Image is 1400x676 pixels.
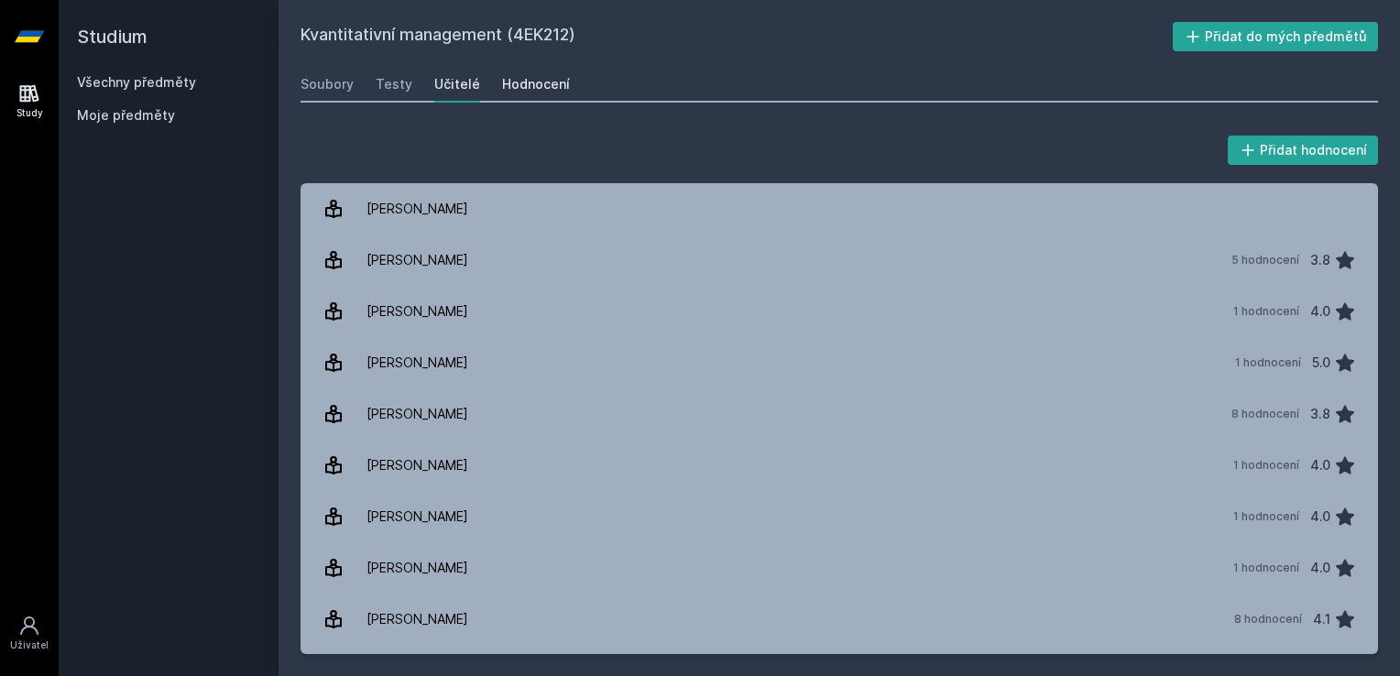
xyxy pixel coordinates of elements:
[376,66,412,103] a: Testy
[10,638,49,652] div: Uživatel
[366,601,468,638] div: [PERSON_NAME]
[376,75,412,93] div: Testy
[434,66,480,103] a: Učitelé
[301,594,1378,645] a: [PERSON_NAME] 8 hodnocení 4.1
[1312,344,1330,381] div: 5.0
[301,337,1378,388] a: [PERSON_NAME] 1 hodnocení 5.0
[366,447,468,484] div: [PERSON_NAME]
[301,234,1378,286] a: [PERSON_NAME] 5 hodnocení 3.8
[16,106,43,120] div: Study
[1228,136,1379,165] button: Přidat hodnocení
[4,605,55,661] a: Uživatel
[1310,242,1330,278] div: 3.8
[366,396,468,432] div: [PERSON_NAME]
[366,550,468,586] div: [PERSON_NAME]
[1310,396,1330,432] div: 3.8
[301,286,1378,337] a: [PERSON_NAME] 1 hodnocení 4.0
[301,388,1378,440] a: [PERSON_NAME] 8 hodnocení 3.8
[301,542,1378,594] a: [PERSON_NAME] 1 hodnocení 4.0
[502,75,570,93] div: Hodnocení
[1231,253,1299,267] div: 5 hodnocení
[366,498,468,535] div: [PERSON_NAME]
[366,293,468,330] div: [PERSON_NAME]
[77,74,196,90] a: Všechny předměty
[301,183,1378,234] a: [PERSON_NAME]
[1313,601,1330,638] div: 4.1
[1310,447,1330,484] div: 4.0
[366,242,468,278] div: [PERSON_NAME]
[77,106,175,125] span: Moje předměty
[1233,561,1299,575] div: 1 hodnocení
[1235,355,1301,370] div: 1 hodnocení
[4,73,55,129] a: Study
[301,66,354,103] a: Soubory
[1233,458,1299,473] div: 1 hodnocení
[1310,550,1330,586] div: 4.0
[301,491,1378,542] a: [PERSON_NAME] 1 hodnocení 4.0
[366,191,468,227] div: [PERSON_NAME]
[366,344,468,381] div: [PERSON_NAME]
[502,66,570,103] a: Hodnocení
[301,22,1173,51] h2: Kvantitativní management (4EK212)
[434,75,480,93] div: Učitelé
[1310,293,1330,330] div: 4.0
[1310,498,1330,535] div: 4.0
[1233,304,1299,319] div: 1 hodnocení
[301,440,1378,491] a: [PERSON_NAME] 1 hodnocení 4.0
[1234,612,1302,627] div: 8 hodnocení
[1173,22,1379,51] button: Přidat do mých předmětů
[1233,509,1299,524] div: 1 hodnocení
[301,75,354,93] div: Soubory
[1231,407,1299,421] div: 8 hodnocení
